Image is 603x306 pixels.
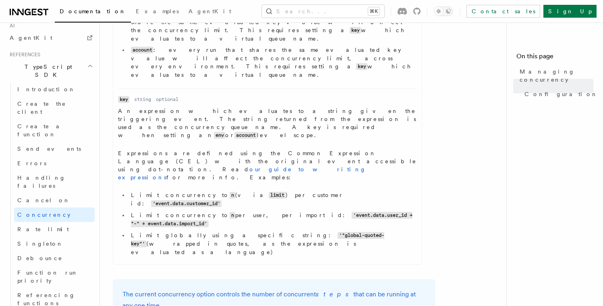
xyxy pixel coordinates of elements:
a: Errors [14,156,95,170]
code: key [356,63,367,70]
a: Singleton [14,236,95,251]
li: Limit globally using a specific string: (wrapped in quotes, as the expression is evaluated as a l... [128,231,417,256]
a: Managing concurrency [516,64,593,87]
span: Examples [136,8,179,14]
code: account [131,47,153,53]
a: Rate limit [14,222,95,236]
a: Function run priority [14,265,95,288]
a: Debounce [14,251,95,265]
span: Documentation [60,8,126,14]
a: Examples [131,2,184,22]
li: Limit concurrency to (via ) per customer id: [128,191,417,208]
span: Handling failures [17,175,66,189]
span: Concurrency [17,212,70,218]
h4: On this page [516,51,593,64]
span: Rate limit [17,226,69,232]
a: Concurrency [14,207,95,222]
code: env [214,132,225,139]
span: Function run priority [17,269,78,284]
p: Expressions are defined using the Common Expression Language (CEL) with the original event access... [118,149,417,181]
span: Configuration [524,90,598,98]
span: AgentKit [10,35,52,41]
li: Limit concurrency to per user, per import id: [128,211,417,228]
button: Toggle dark mode [434,6,453,16]
a: Sign Up [543,5,597,18]
span: Cancel on [17,197,70,203]
dd: string [134,96,151,103]
a: Introduction [14,82,95,97]
span: Managing concurrency [520,68,593,84]
a: our guide to writing expressions [118,166,366,181]
code: n [230,192,235,199]
code: n [230,212,235,219]
span: Debounce [17,255,62,261]
li: : every run that shares the same evaluated key value will affect the concurrency limit, across ev... [128,46,417,79]
span: AgentKit [189,8,231,14]
code: account [234,132,257,139]
a: Cancel on [14,193,95,207]
code: 'event.data.customer_id' [151,200,222,207]
span: References [6,51,40,58]
a: AgentKit [6,31,95,45]
button: TypeScript SDK [6,60,95,82]
em: steps [316,290,353,298]
span: Errors [17,160,46,166]
span: AI [6,23,15,29]
a: AgentKit [184,2,236,22]
p: An expression which evaluates to a string given the triggering event. The string returned from th... [118,107,417,140]
a: Handling failures [14,170,95,193]
span: Create the client [17,101,66,115]
span: Introduction [17,86,75,92]
code: limit [269,192,286,199]
dd: optional [156,96,178,103]
li: : all runs within the same environment that share the same evaluated key value will affect the co... [128,10,417,43]
code: key [350,27,361,34]
kbd: ⌘K [368,7,379,15]
a: Create a function [14,119,95,142]
button: Search...⌘K [262,5,384,18]
span: Singleton [17,240,63,247]
code: key [118,96,129,103]
a: Create the client [14,97,95,119]
a: Configuration [521,87,593,101]
a: Documentation [55,2,131,23]
span: Send events [17,146,81,152]
span: TypeScript SDK [6,63,87,79]
span: Create a function [17,123,65,138]
a: Send events [14,142,95,156]
a: Contact sales [466,5,540,18]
